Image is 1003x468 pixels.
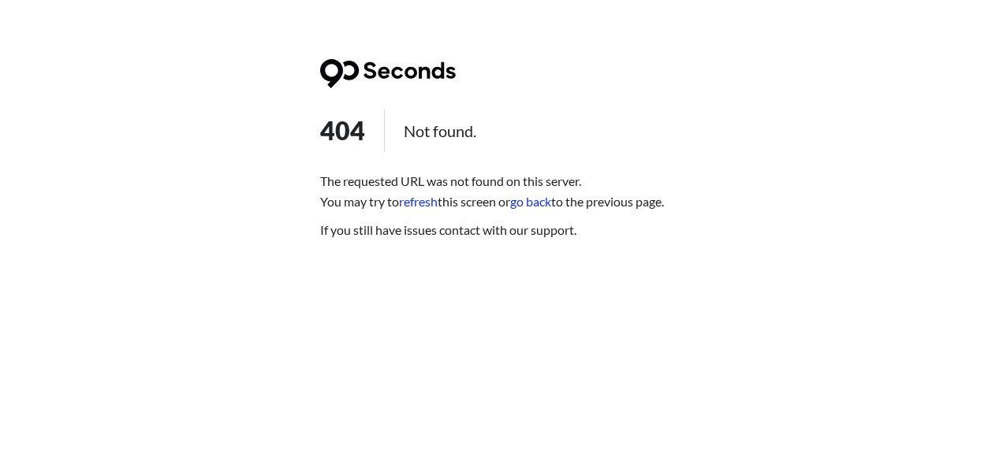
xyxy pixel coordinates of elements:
[399,194,438,209] a: refresh
[320,220,683,240] p: If you still have issues contact with our support.
[320,110,683,152] h1: 404
[384,110,476,152] span: Not found.
[510,194,551,209] a: go back
[320,59,456,88] img: 90 Seconds
[320,171,683,212] p: The requested URL was not found on this server. You may try to this screen or to the previous page.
